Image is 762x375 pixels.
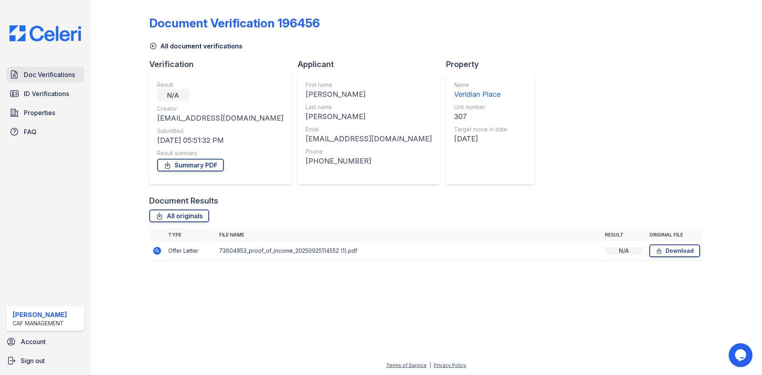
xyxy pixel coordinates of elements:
[446,59,541,70] div: Property
[165,241,216,261] td: Offer Letter
[157,105,283,113] div: Creator
[646,229,703,241] th: Original file
[298,59,446,70] div: Applicant
[24,70,75,79] span: Doc Verifications
[454,133,507,144] div: [DATE]
[454,81,507,89] div: Name
[157,135,283,146] div: [DATE] 05:51:32 PM
[6,105,84,121] a: Properties
[24,127,37,137] span: FAQ
[306,111,432,122] div: [PERSON_NAME]
[24,89,69,98] span: ID Verifications
[216,241,602,261] td: 73604953_proof_of_income_20250925114552 (1).pdf
[3,334,87,350] a: Account
[434,362,466,368] a: Privacy Policy
[6,124,84,140] a: FAQ
[454,111,507,122] div: 307
[13,319,67,327] div: CAF Management
[21,356,45,365] span: Sign out
[6,67,84,83] a: Doc Verifications
[216,229,602,241] th: File name
[157,127,283,135] div: Submitted
[21,337,46,346] span: Account
[306,125,432,133] div: Email
[306,148,432,156] div: Phone
[157,89,189,102] div: N/A
[13,310,67,319] div: [PERSON_NAME]
[429,362,431,368] div: |
[454,125,507,133] div: Target move in date
[306,103,432,111] div: Last name
[454,103,507,111] div: Unit number
[306,89,432,100] div: [PERSON_NAME]
[149,195,218,206] div: Document Results
[157,81,283,89] div: Result
[149,59,298,70] div: Verification
[149,16,320,30] div: Document Verification 196456
[605,247,643,255] div: N/A
[157,159,224,171] a: Summary PDF
[306,81,432,89] div: First name
[454,89,507,100] div: Veridian Place
[24,108,55,117] span: Properties
[165,229,216,241] th: Type
[3,353,87,369] a: Sign out
[306,133,432,144] div: [EMAIL_ADDRESS][DOMAIN_NAME]
[454,81,507,100] a: Name Veridian Place
[149,210,209,222] a: All originals
[729,343,754,367] iframe: chat widget
[157,113,283,124] div: [EMAIL_ADDRESS][DOMAIN_NAME]
[386,362,427,368] a: Terms of Service
[157,149,283,157] div: Result summary
[149,41,242,51] a: All document verifications
[306,156,432,167] div: [PHONE_NUMBER]
[649,244,700,257] a: Download
[602,229,646,241] th: Result
[6,86,84,102] a: ID Verifications
[3,25,87,41] img: CE_Logo_Blue-a8612792a0a2168367f1c8372b55b34899dd931a85d93a1a3d3e32e68fde9ad4.png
